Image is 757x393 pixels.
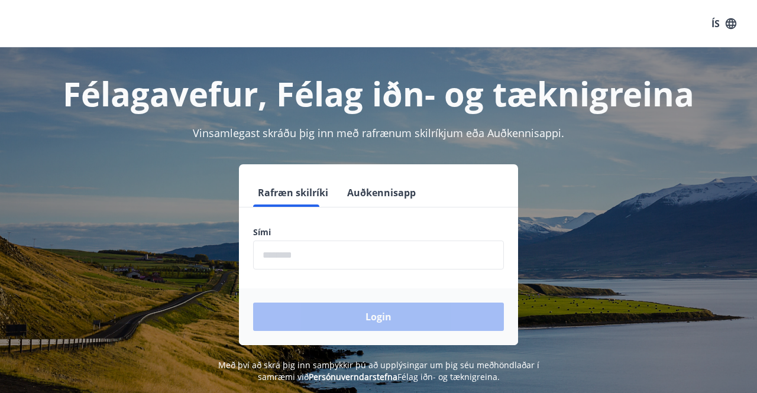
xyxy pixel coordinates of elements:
[342,178,420,207] button: Auðkennisapp
[193,126,564,140] span: Vinsamlegast skráðu þig inn með rafrænum skilríkjum eða Auðkennisappi.
[218,359,539,382] span: Með því að skrá þig inn samþykkir þú að upplýsingar um þig séu meðhöndlaðar í samræmi við Félag i...
[705,13,743,34] button: ÍS
[14,71,743,116] h1: Félagavefur, Félag iðn- og tæknigreina
[309,371,397,382] a: Persónuverndarstefna
[253,178,333,207] button: Rafræn skilríki
[253,226,504,238] label: Sími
